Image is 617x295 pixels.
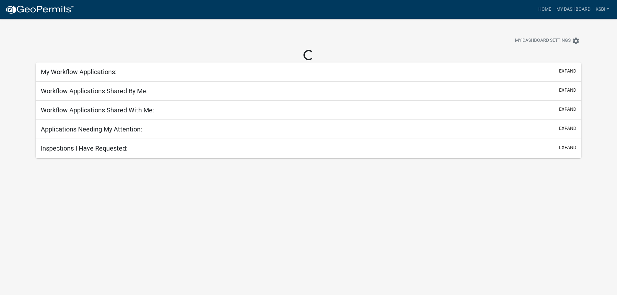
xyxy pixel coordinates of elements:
[554,3,593,16] a: My Dashboard
[41,87,148,95] h5: Workflow Applications Shared By Me:
[559,87,576,94] button: expand
[536,3,554,16] a: Home
[559,68,576,74] button: expand
[510,34,585,47] button: My Dashboard Settingssettings
[593,3,612,16] a: KSBI
[41,125,142,133] h5: Applications Needing My Attention:
[515,37,571,45] span: My Dashboard Settings
[572,37,580,45] i: settings
[559,106,576,113] button: expand
[559,125,576,132] button: expand
[41,68,117,76] h5: My Workflow Applications:
[41,144,128,152] h5: Inspections I Have Requested:
[41,106,154,114] h5: Workflow Applications Shared With Me:
[559,144,576,151] button: expand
